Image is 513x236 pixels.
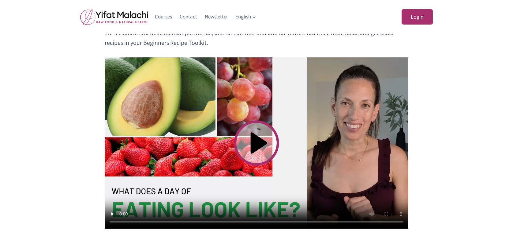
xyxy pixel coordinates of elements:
[151,10,260,24] nav: Primary Navigation
[232,10,260,24] button: Child menu of English
[151,10,176,24] a: Courses
[201,10,232,24] a: Newsletter
[402,9,433,25] a: Login
[176,10,201,24] a: Contact
[80,9,148,25] img: yifat_logo41_en.png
